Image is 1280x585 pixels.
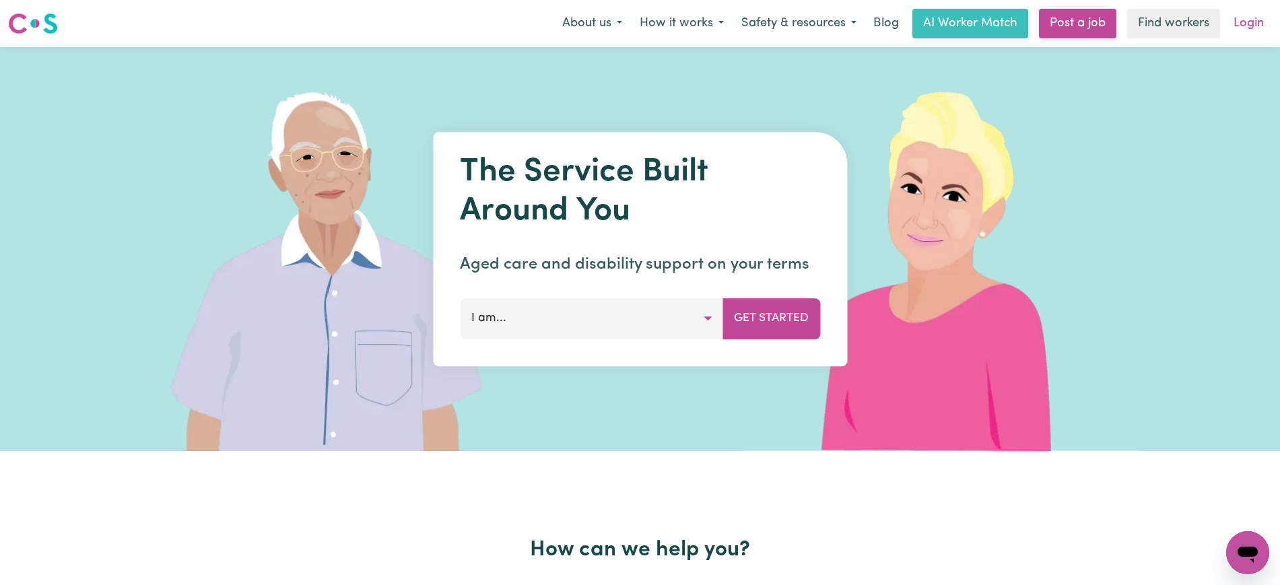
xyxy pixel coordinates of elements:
img: Careseekers logo [8,11,58,36]
iframe: Button to launch messaging window [1226,531,1269,574]
a: Careseekers logo [8,8,58,39]
button: About us [553,9,631,38]
a: AI Worker Match [912,9,1028,38]
a: Post a job [1039,9,1116,38]
p: Aged care and disability support on your terms [460,252,820,277]
button: Safety & resources [733,9,865,38]
a: Blog [865,9,907,38]
a: Find workers [1127,9,1220,38]
button: How it works [631,9,733,38]
button: I am... [460,298,723,339]
button: Get Started [722,298,820,339]
a: Login [1225,9,1272,38]
h2: How can we help you? [204,537,1077,563]
h1: The Service Built Around You [460,153,820,231]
